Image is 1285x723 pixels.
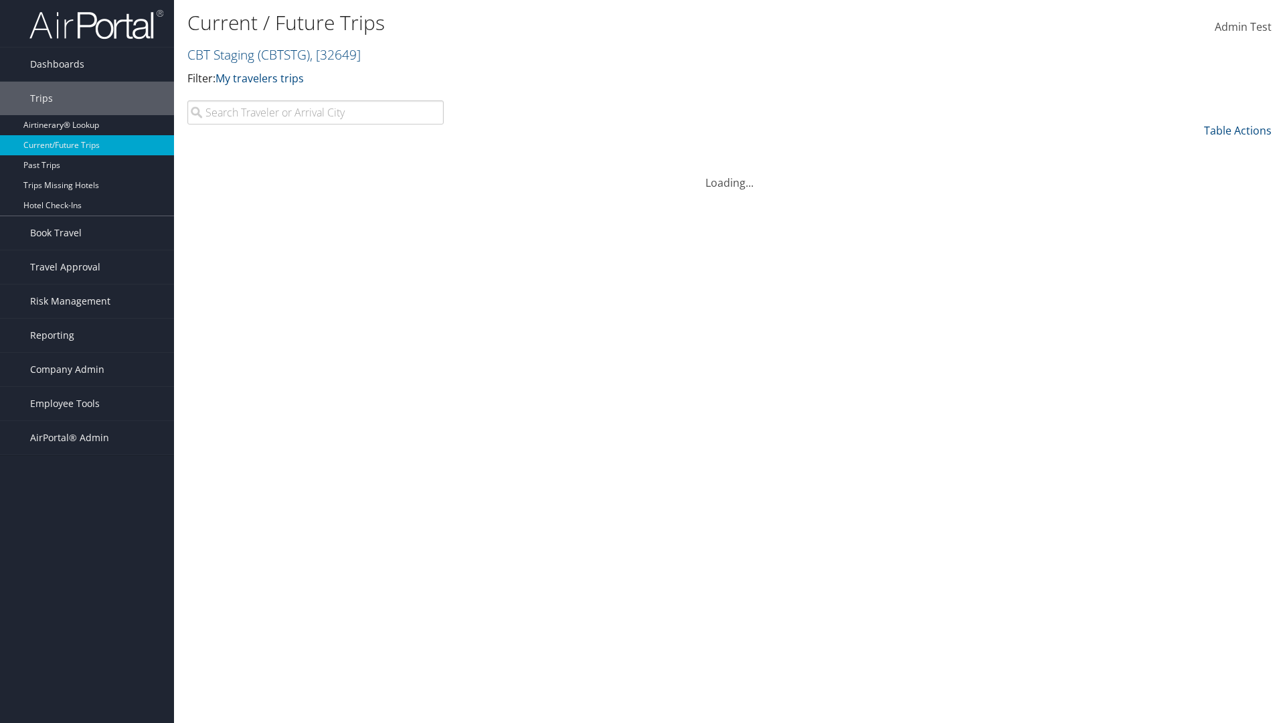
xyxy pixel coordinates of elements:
[30,353,104,386] span: Company Admin
[258,46,310,64] span: ( CBTSTG )
[1215,19,1272,34] span: Admin Test
[30,82,53,115] span: Trips
[30,319,74,352] span: Reporting
[30,250,100,284] span: Travel Approval
[29,9,163,40] img: airportal-logo.png
[187,9,910,37] h1: Current / Future Trips
[216,71,304,86] a: My travelers trips
[310,46,361,64] span: , [ 32649 ]
[187,159,1272,191] div: Loading...
[30,48,84,81] span: Dashboards
[30,216,82,250] span: Book Travel
[30,285,110,318] span: Risk Management
[1215,7,1272,48] a: Admin Test
[187,100,444,125] input: Search Traveler or Arrival City
[187,46,361,64] a: CBT Staging
[30,421,109,455] span: AirPortal® Admin
[1204,123,1272,138] a: Table Actions
[30,387,100,420] span: Employee Tools
[187,70,910,88] p: Filter:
